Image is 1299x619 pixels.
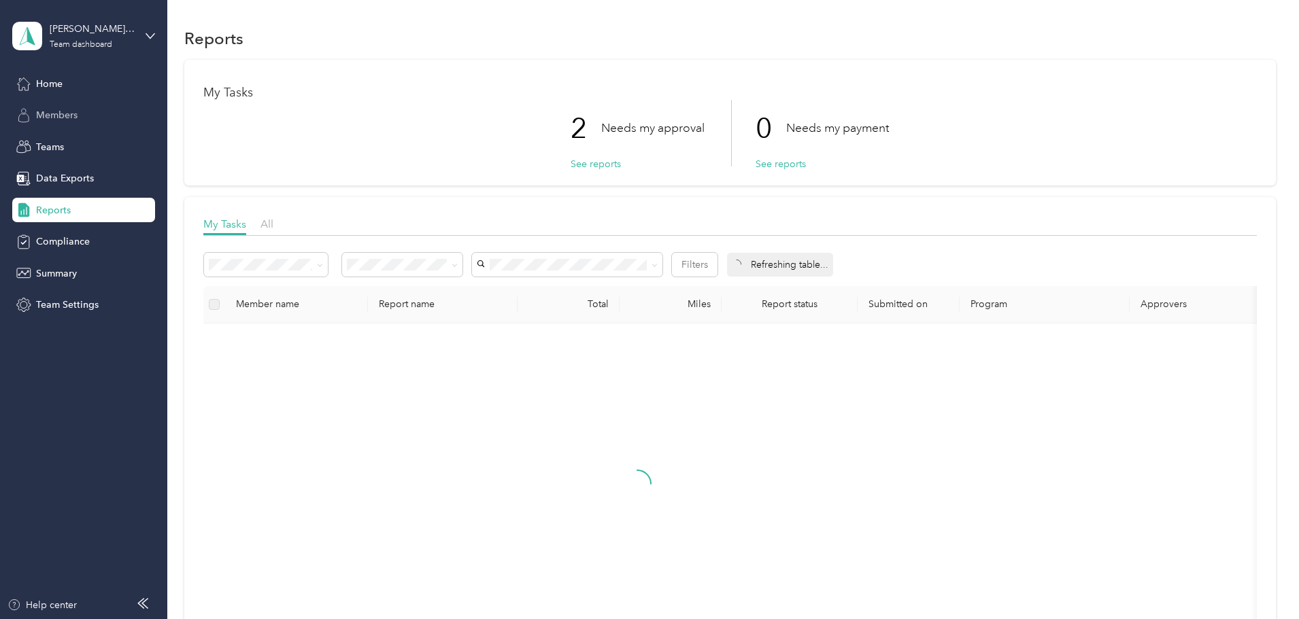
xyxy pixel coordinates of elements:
[630,298,711,310] div: Miles
[36,266,77,281] span: Summary
[184,31,243,46] h1: Reports
[203,86,1257,100] h1: My Tasks
[756,157,806,171] button: See reports
[260,217,273,230] span: All
[36,108,78,122] span: Members
[571,100,601,157] p: 2
[36,298,99,312] span: Team Settings
[528,298,609,310] div: Total
[1223,543,1299,619] iframe: Everlance-gr Chat Button Frame
[225,286,368,323] th: Member name
[368,286,518,323] th: Report name
[36,140,64,154] span: Teams
[36,77,63,91] span: Home
[1130,286,1266,323] th: Approvers
[50,22,135,36] div: [PERSON_NAME][DOMAIN_NAME][EMAIL_ADDRESS][DOMAIN_NAME]
[36,171,94,185] span: Data Exports
[672,253,718,277] button: Filters
[36,234,90,249] span: Compliance
[732,298,847,310] span: Report status
[7,598,77,612] button: Help center
[858,286,960,323] th: Submitted on
[727,253,833,277] div: Refreshing table...
[203,217,246,230] span: My Tasks
[786,120,889,137] p: Needs my payment
[571,157,621,171] button: See reports
[601,120,705,137] p: Needs my approval
[50,41,112,49] div: Team dashboard
[960,286,1130,323] th: Program
[36,203,71,217] span: Reports
[236,298,357,310] div: Member name
[756,100,786,157] p: 0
